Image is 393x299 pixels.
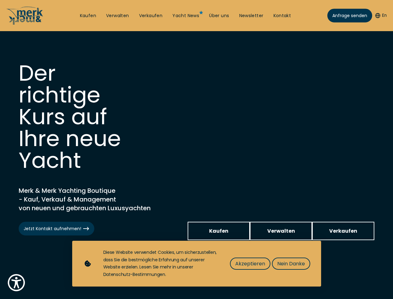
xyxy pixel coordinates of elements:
[209,227,228,235] span: Kaufen
[80,13,96,19] a: Kaufen
[188,222,250,240] a: Kaufen
[209,13,229,19] a: Über uns
[19,186,174,212] h2: Merk & Merk Yachting Boutique - Kauf, Verkauf & Management von neuen und gebrauchten Luxusyachten
[19,62,143,171] h1: Der richtige Kurs auf Ihre neue Yacht
[239,13,264,19] a: Newsletter
[19,222,94,235] a: Jetzt Kontakt aufnehmen!
[106,13,129,19] a: Verwalten
[230,258,270,270] button: Akzeptieren
[375,12,387,19] button: En
[103,271,165,278] a: Datenschutz-Bestimmungen
[332,12,367,19] span: Anfrage senden
[172,13,199,19] a: Yacht News
[312,222,374,240] a: Verkaufen
[235,260,265,268] span: Akzeptieren
[329,227,357,235] span: Verkaufen
[6,273,26,293] button: Show Accessibility Preferences
[139,13,163,19] a: Verkaufen
[274,13,291,19] a: Kontakt
[250,222,312,240] a: Verwalten
[327,9,372,22] a: Anfrage senden
[277,260,305,268] span: Nein Danke
[24,225,89,232] span: Jetzt Kontakt aufnehmen!
[267,227,295,235] span: Verwalten
[272,258,310,270] button: Nein Danke
[103,249,218,278] div: Diese Website verwendet Cookies, um sicherzustellen, dass Sie die bestmögliche Erfahrung auf unse...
